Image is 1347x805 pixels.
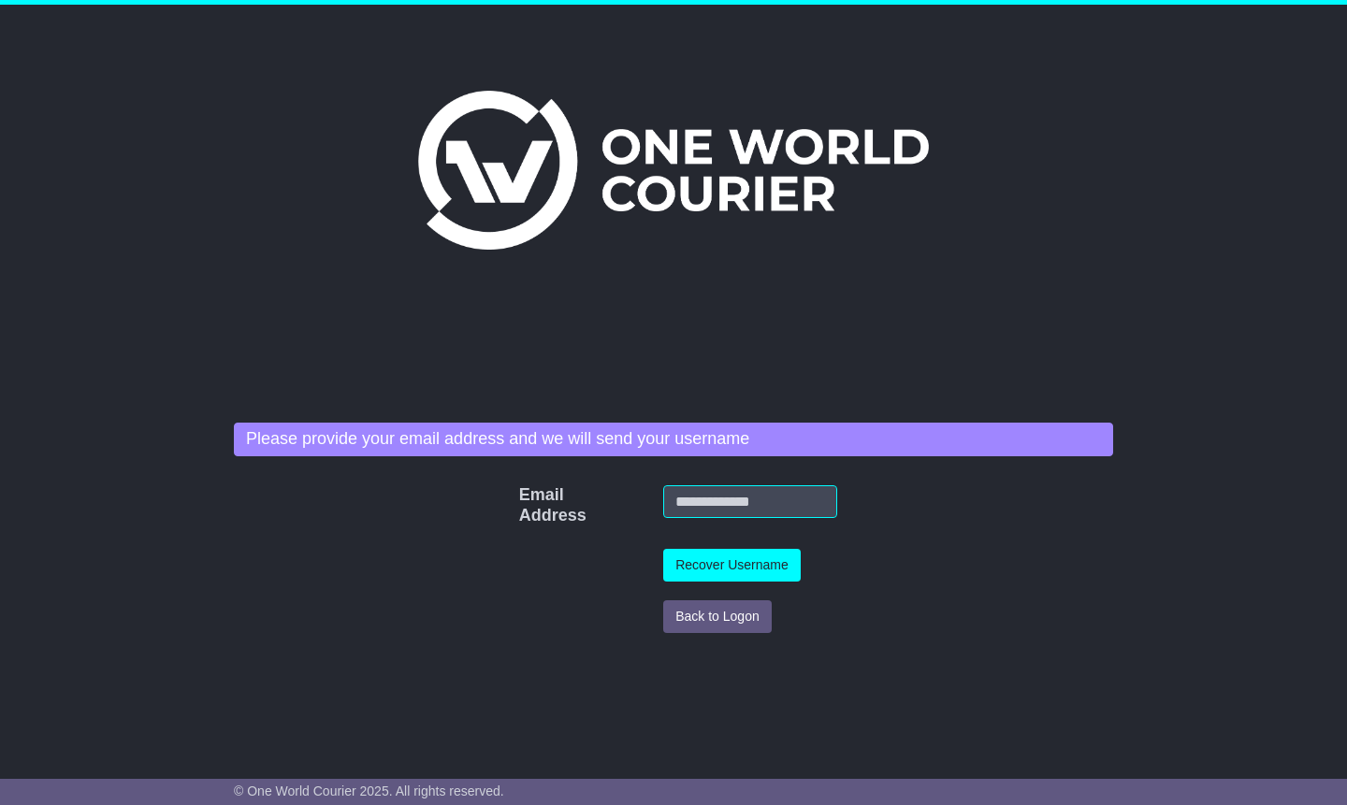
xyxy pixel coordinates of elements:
img: One World [418,91,929,250]
button: Back to Logon [663,600,772,633]
span: © One World Courier 2025. All rights reserved. [234,783,504,798]
div: Please provide your email address and we will send your username [234,423,1113,456]
button: Recover Username [663,549,801,582]
label: Email Address [510,485,543,525]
